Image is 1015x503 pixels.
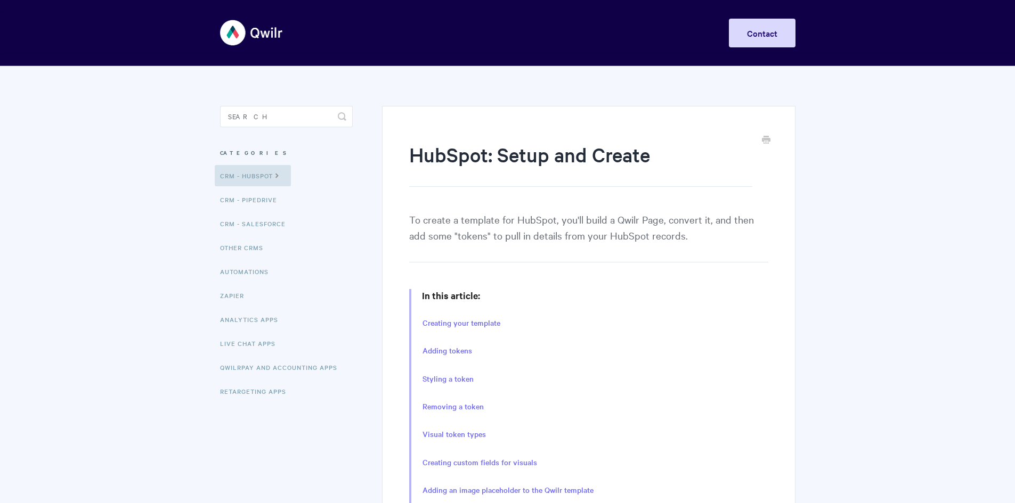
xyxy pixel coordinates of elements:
a: Automations [220,261,277,282]
a: Live Chat Apps [220,333,283,354]
a: Zapier [220,285,252,306]
a: Contact [729,19,795,47]
a: Removing a token [423,401,484,413]
p: To create a template for HubSpot, you'll build a Qwilr Page, convert it, and then add some "token... [409,211,768,262]
h3: Categories [220,143,353,162]
a: Adding tokens [423,345,472,357]
a: Creating your template [423,317,500,329]
a: CRM - Pipedrive [220,189,285,210]
a: Creating custom fields for visuals [423,457,537,468]
a: CRM - HubSpot [215,165,291,186]
a: Visual token types [423,428,486,440]
img: Qwilr Help Center [220,13,283,53]
strong: In this article: [422,289,480,302]
a: Retargeting Apps [220,381,294,402]
a: CRM - Salesforce [220,213,294,234]
a: QwilrPay and Accounting Apps [220,357,345,378]
a: Print this Article [762,135,770,146]
h1: HubSpot: Setup and Create [409,141,752,187]
a: Analytics Apps [220,309,286,330]
a: Adding an image placeholder to the Qwilr template [423,484,594,496]
a: Other CRMs [220,237,271,258]
a: Styling a token [423,373,474,385]
input: Search [220,106,353,127]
